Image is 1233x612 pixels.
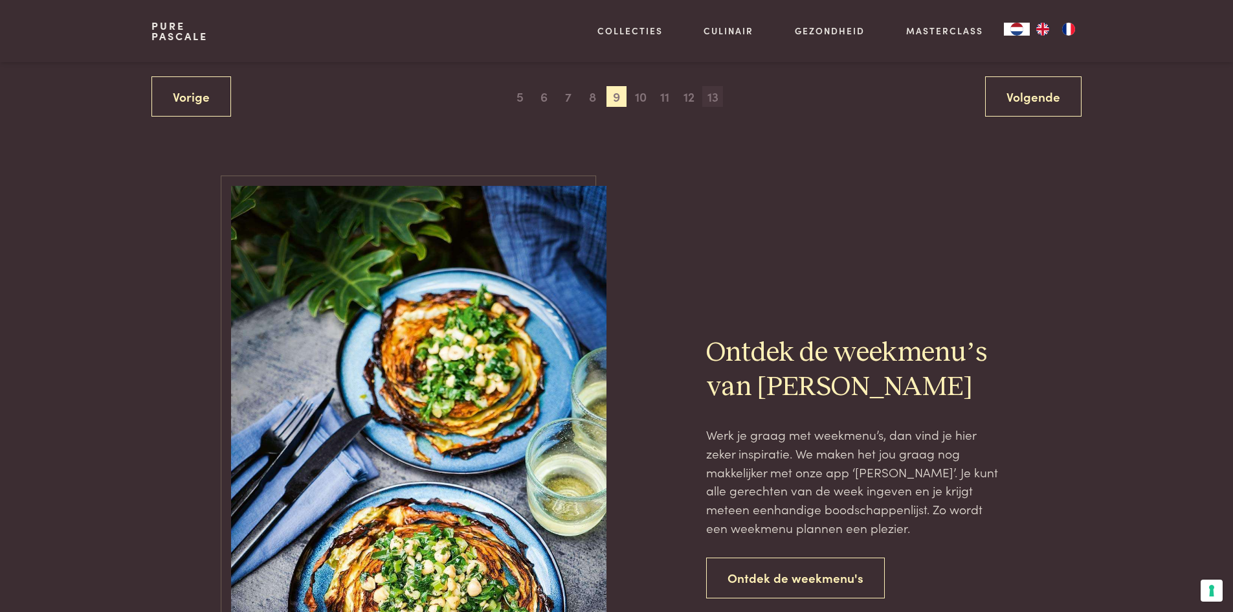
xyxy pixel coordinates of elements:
[1030,23,1082,36] ul: Language list
[704,24,753,38] a: Culinair
[606,86,627,107] span: 9
[985,76,1082,117] a: Volgende
[597,24,663,38] a: Collecties
[151,21,208,41] a: PurePascale
[702,86,723,107] span: 13
[706,336,1003,405] h2: Ontdek de weekmenu’s van [PERSON_NAME]
[1004,23,1082,36] aside: Language selected: Nederlands
[1056,23,1082,36] a: FR
[510,86,531,107] span: 5
[534,86,555,107] span: 6
[906,24,983,38] a: Masterclass
[1030,23,1056,36] a: EN
[706,425,1003,537] p: Werk je graag met weekmenu’s, dan vind je hier zeker inspiratie. We maken het jou graag nog makke...
[795,24,865,38] a: Gezondheid
[706,558,885,598] a: Ontdek de weekmenu's
[630,86,651,107] span: 10
[1004,23,1030,36] div: Language
[582,86,603,107] span: 8
[1201,580,1223,602] button: Uw voorkeuren voor toestemming voor trackingtechnologieën
[678,86,699,107] span: 12
[1004,23,1030,36] a: NL
[558,86,579,107] span: 7
[151,76,231,117] a: Vorige
[654,86,675,107] span: 11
